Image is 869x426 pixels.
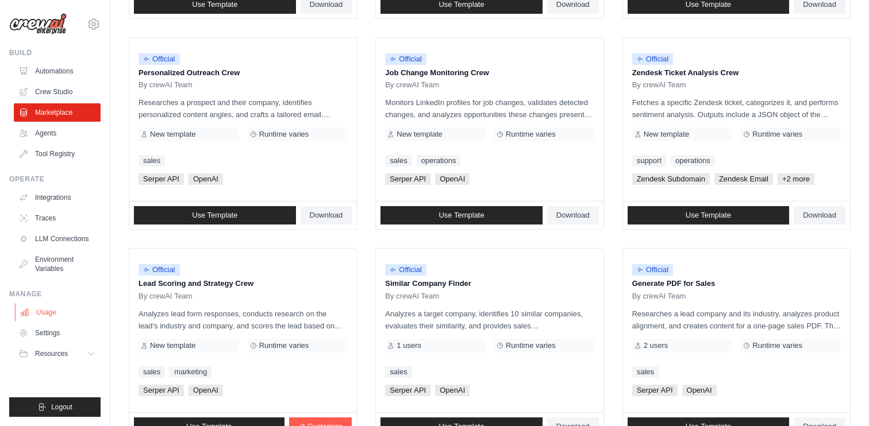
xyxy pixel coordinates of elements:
p: Monitors LinkedIn profiles for job changes, validates detected changes, and analyzes opportunitie... [385,96,594,121]
p: Generate PDF for Sales [632,278,841,289]
a: Marketplace [14,103,101,122]
span: Runtime varies [752,341,802,350]
span: Resources [35,349,68,358]
span: Official [632,264,674,276]
div: Build [9,48,101,57]
a: Tool Registry [14,145,101,163]
button: Logout [9,397,101,417]
a: Download [794,206,845,224]
span: New template [397,130,442,139]
span: Official [385,53,426,65]
span: Download [556,211,590,220]
span: Official [139,53,180,65]
p: Similar Company Finder [385,278,594,289]
p: Lead Scoring and Strategy Crew [139,278,347,289]
span: Serper API [632,385,678,396]
a: Agents [14,124,101,142]
span: By crewAI Team [139,292,193,301]
a: operations [417,155,461,166]
span: New template [644,130,689,139]
span: +2 more [778,173,814,185]
span: OpenAI [682,385,717,396]
span: Logout [51,402,72,412]
a: Use Template [380,206,543,224]
a: sales [139,366,165,378]
span: By crewAI Team [632,80,686,90]
button: Resources [14,344,101,363]
span: 2 users [644,341,668,350]
a: Settings [14,324,101,342]
a: Automations [14,62,101,80]
a: Use Template [628,206,790,224]
a: marketing [170,366,212,378]
div: Manage [9,289,101,299]
span: Zendesk Email [714,173,773,185]
p: Job Change Monitoring Crew [385,67,594,79]
span: Runtime varies [259,341,309,350]
p: Analyzes a target company, identifies 10 similar companies, evaluates their similarity, and provi... [385,308,594,332]
span: Runtime varies [752,130,802,139]
span: Use Template [192,211,237,220]
span: Zendesk Subdomain [632,173,710,185]
img: Logo [9,13,67,35]
a: Integrations [14,188,101,207]
span: OpenAI [189,173,223,185]
span: New template [150,341,195,350]
a: Traces [14,209,101,227]
span: 1 users [397,341,421,350]
span: New template [150,130,195,139]
span: Use Template [439,211,484,220]
span: Runtime varies [506,341,556,350]
a: Use Template [134,206,296,224]
span: Serper API [385,385,430,396]
a: sales [385,366,412,378]
span: By crewAI Team [632,292,686,301]
span: Serper API [139,385,184,396]
a: sales [139,155,165,166]
span: Official [385,264,426,276]
a: Download [301,206,352,224]
span: By crewAI Team [385,80,439,90]
p: Analyzes lead form responses, conducts research on the lead's industry and company, and scores th... [139,308,347,332]
div: Operate [9,175,101,184]
span: Serper API [139,173,184,185]
a: Usage [15,303,102,322]
span: Serper API [385,173,430,185]
a: sales [385,155,412,166]
span: By crewAI Team [139,80,193,90]
span: Official [139,264,180,276]
a: Environment Variables [14,250,101,278]
span: By crewAI Team [385,292,439,301]
span: Download [803,211,836,220]
a: sales [632,366,659,378]
span: Runtime varies [506,130,556,139]
span: Official [632,53,674,65]
a: Download [547,206,599,224]
span: OpenAI [435,173,470,185]
span: OpenAI [189,385,223,396]
span: Download [310,211,343,220]
a: LLM Connections [14,230,101,248]
span: OpenAI [435,385,470,396]
span: Use Template [686,211,731,220]
a: operations [671,155,715,166]
a: support [632,155,666,166]
p: Researches a lead company and its industry, analyzes product alignment, and creates content for a... [632,308,841,332]
span: Runtime varies [259,130,309,139]
p: Researches a prospect and their company, identifies personalized content angles, and crafts a tai... [139,96,347,121]
p: Personalized Outreach Crew [139,67,347,79]
p: Fetches a specific Zendesk ticket, categorizes it, and performs sentiment analysis. Outputs inclu... [632,96,841,121]
p: Zendesk Ticket Analysis Crew [632,67,841,79]
a: Crew Studio [14,83,101,101]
